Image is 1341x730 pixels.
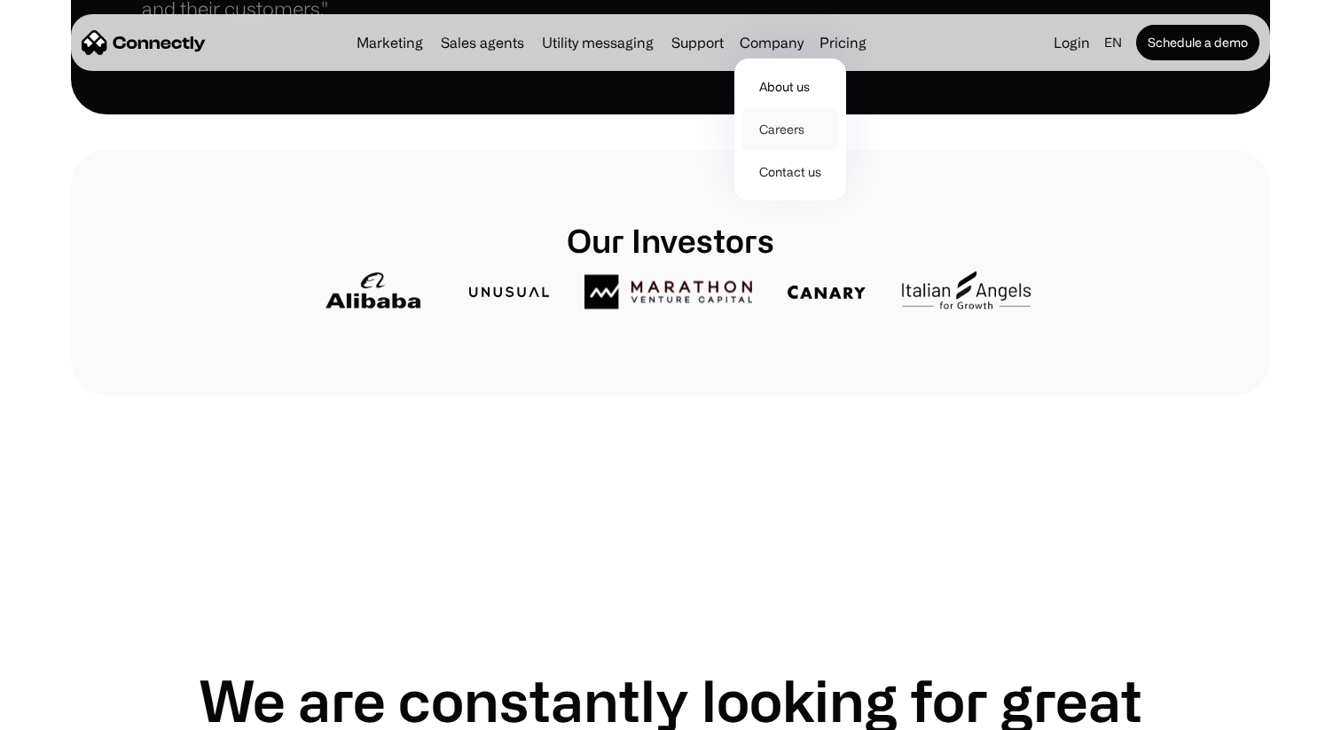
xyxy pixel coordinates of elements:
a: Sales agents [434,35,531,50]
a: Pricing [812,35,874,50]
a: Marketing [349,35,430,50]
a: Login [1047,30,1097,55]
a: Contact us [741,151,839,193]
div: Company [734,30,809,55]
a: Support [664,35,731,50]
aside: Language selected: English [18,697,106,724]
nav: Company [734,55,846,200]
a: home [82,29,206,56]
h1: Our Investors [311,221,1031,259]
div: Company [740,30,804,55]
ul: Language list [35,699,106,724]
div: en [1104,30,1122,55]
a: Schedule a demo [1136,25,1259,60]
div: en [1097,30,1133,55]
a: Careers [741,108,839,151]
a: About us [741,66,839,108]
a: Utility messaging [535,35,661,50]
